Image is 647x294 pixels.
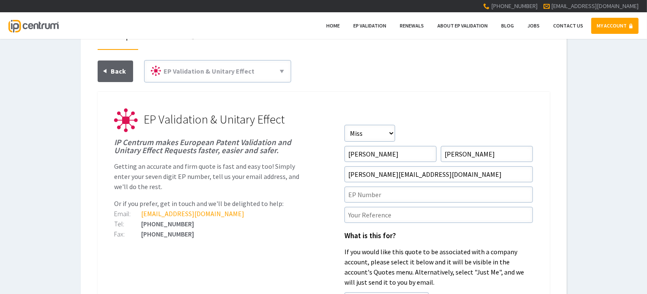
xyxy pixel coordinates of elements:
[441,146,533,162] input: Surname
[548,18,589,34] a: Contact Us
[344,207,533,223] input: Your Reference
[115,231,303,237] div: [PHONE_NUMBER]
[400,22,424,29] span: Renewals
[437,22,488,29] span: About EP Validation
[111,67,126,75] span: Back
[115,220,142,227] div: Tel:
[344,247,533,287] p: If you would like this quote to be associated with a company account, please select it below and ...
[432,18,493,34] a: About EP Validation
[115,231,142,237] div: Fax:
[115,138,303,154] h1: IP Centrum makes European Patent Validation and Unitary Effect Requests faster, easier and safer.
[501,22,514,29] span: Blog
[344,187,533,203] input: EP Number
[115,198,303,209] p: Or if you prefer, get in touch and we'll be delighted to help:
[8,12,58,39] a: IP Centrum
[353,22,386,29] span: EP Validation
[344,146,437,162] input: First Name
[491,2,538,10] span: [PHONE_NUMBER]
[522,18,545,34] a: Jobs
[496,18,519,34] a: Blog
[553,22,583,29] span: Contact Us
[142,209,245,218] a: [EMAIL_ADDRESS][DOMAIN_NAME]
[115,220,303,227] div: [PHONE_NUMBER]
[348,18,392,34] a: EP Validation
[164,67,255,75] span: EP Validation & Unitary Effect
[115,210,142,217] div: Email:
[527,22,540,29] span: Jobs
[344,166,533,182] input: Email
[148,64,287,79] a: EP Validation & Unitary Effect
[144,112,285,127] span: EP Validation & Unitary Effect
[344,232,533,240] h1: What is this for?
[321,18,345,34] a: Home
[98,60,133,82] a: Back
[326,22,340,29] span: Home
[115,161,303,192] p: Getting an accurate and firm quote is fast and easy too! Simply enter your seven digit EP number,...
[551,2,639,10] a: [EMAIL_ADDRESS][DOMAIN_NAME]
[591,18,639,34] a: MY ACCOUNT
[394,18,429,34] a: Renewals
